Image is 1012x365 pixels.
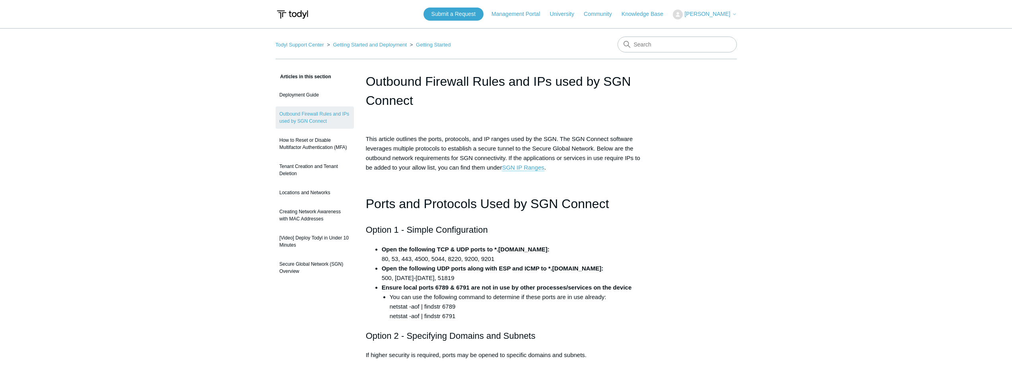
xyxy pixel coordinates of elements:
[276,185,354,200] a: Locations and Networks
[276,204,354,226] a: Creating Network Awareness with MAC Addresses
[382,265,604,272] strong: Open the following UDP ports along with ESP and ICMP to *.[DOMAIN_NAME]:
[366,350,647,360] p: If higher security is required, ports may be opened to specific domains and subnets.
[276,106,354,129] a: Outbound Firewall Rules and IPs used by SGN Connect
[366,72,647,110] h1: Outbound Firewall Rules and IPs used by SGN Connect
[333,42,407,48] a: Getting Started and Deployment
[684,11,730,17] span: [PERSON_NAME]
[416,42,451,48] a: Getting Started
[382,264,647,283] li: 500, [DATE]-[DATE], 51819
[366,329,647,343] h2: Option 2 - Specifying Domains and Subnets
[382,245,647,264] li: 80, 53, 443, 4500, 5044, 8220, 9200, 9201
[408,42,451,48] li: Getting Started
[276,159,354,181] a: Tenant Creation and Tenant Deletion
[618,37,737,52] input: Search
[584,10,620,18] a: Community
[276,87,354,102] a: Deployment Guide
[622,10,671,18] a: Knowledge Base
[382,246,550,253] strong: Open the following TCP & UDP ports to *.[DOMAIN_NAME]:
[276,42,324,48] a: Todyl Support Center
[325,42,408,48] li: Getting Started and Deployment
[276,257,354,279] a: Secure Global Network (SGN) Overview
[491,10,548,18] a: Management Portal
[673,10,736,19] button: [PERSON_NAME]
[276,74,331,79] span: Articles in this section
[502,164,544,171] a: SGN IP Ranges
[382,284,632,291] strong: Ensure local ports 6789 & 6791 are not in use by other processes/services on the device
[276,42,326,48] li: Todyl Support Center
[276,230,354,253] a: [Video] Deploy Todyl in Under 10 Minutes
[276,7,309,22] img: Todyl Support Center Help Center home page
[423,8,484,21] a: Submit a Request
[390,292,647,321] li: You can use the following command to determine if these ports are in use already: netstat -aof | ...
[366,194,647,214] h1: Ports and Protocols Used by SGN Connect
[366,223,647,237] h2: Option 1 - Simple Configuration
[550,10,582,18] a: University
[276,133,354,155] a: How to Reset or Disable Multifactor Authentication (MFA)
[366,135,640,171] span: This article outlines the ports, protocols, and IP ranges used by the SGN. The SGN Connect softwa...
